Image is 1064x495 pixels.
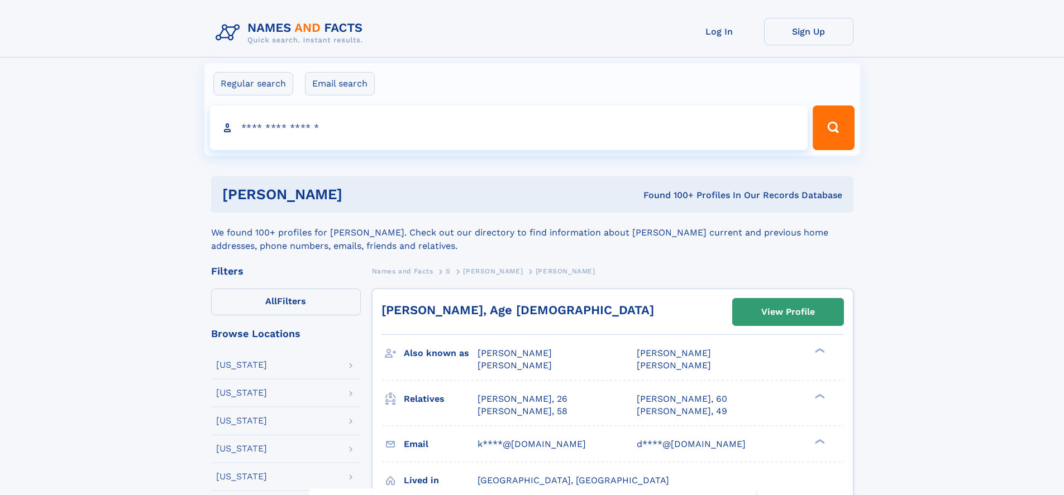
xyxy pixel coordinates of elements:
[675,18,764,45] a: Log In
[216,361,267,369] div: [US_STATE]
[493,189,842,201] div: Found 100+ Profiles In Our Records Database
[372,264,433,278] a: Names and Facts
[404,435,478,454] h3: Email
[213,72,293,95] label: Regular search
[305,72,375,95] label: Email search
[216,388,267,397] div: [US_STATE]
[812,438,826,445] div: ❯
[446,264,451,278] a: S
[478,475,669,486] span: [GEOGRAPHIC_DATA], [GEOGRAPHIC_DATA]
[536,267,595,275] span: [PERSON_NAME]
[210,105,808,150] input: search input
[478,393,567,405] a: [PERSON_NAME], 26
[637,360,711,371] span: [PERSON_NAME]
[813,105,854,150] button: Search Button
[404,344,478,363] h3: Also known as
[637,405,727,417] a: [PERSON_NAME], 49
[222,188,493,201] h1: [PERSON_NAME]
[446,267,451,275] span: S
[404,390,478,409] h3: Relatives
[216,444,267,453] div: [US_STATE]
[216,416,267,425] div: [US_STATE]
[637,348,711,358] span: [PERSON_NAME]
[637,393,727,405] a: [PERSON_NAME], 60
[265,296,277,306] span: All
[404,471,478,490] h3: Lived in
[381,303,654,317] a: [PERSON_NAME], Age [DEMOGRAPHIC_DATA]
[211,329,361,339] div: Browse Locations
[211,213,853,253] div: We found 100+ profiles for [PERSON_NAME]. Check out our directory to find information about [PERS...
[764,18,853,45] a: Sign Up
[463,267,523,275] span: [PERSON_NAME]
[478,348,552,358] span: [PERSON_NAME]
[463,264,523,278] a: [PERSON_NAME]
[211,18,372,48] img: Logo Names and Facts
[733,299,843,325] a: View Profile
[478,360,552,371] span: [PERSON_NAME]
[211,289,361,315] label: Filters
[216,472,267,481] div: [US_STATE]
[761,299,815,325] div: View Profile
[812,347,826,354] div: ❯
[478,405,567,417] a: [PERSON_NAME], 58
[211,266,361,276] div: Filters
[812,392,826,400] div: ❯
